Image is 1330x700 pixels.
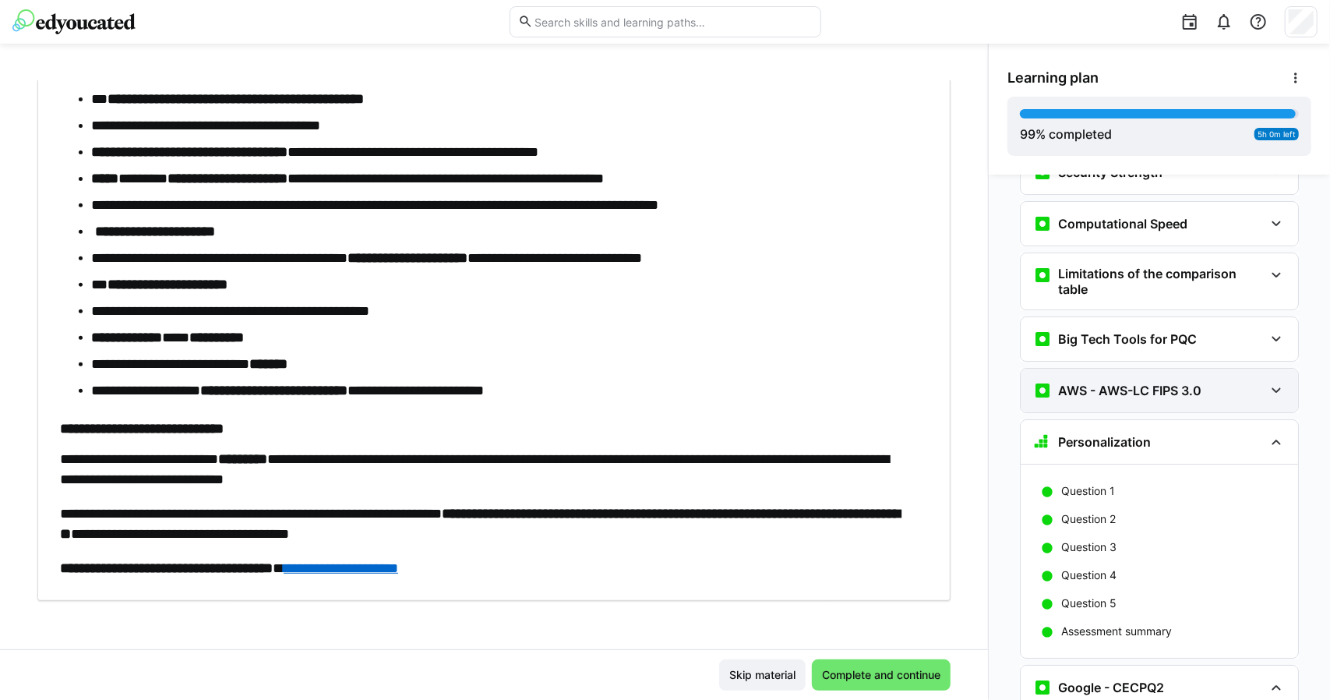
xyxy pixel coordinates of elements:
[533,15,812,29] input: Search skills and learning paths…
[820,667,943,683] span: Complete and continue
[719,659,806,691] button: Skip material
[1058,434,1151,450] h3: Personalization
[1058,266,1264,297] h3: Limitations of the comparison table
[1061,624,1172,639] p: Assessment summary
[1061,511,1116,527] p: Question 2
[1058,680,1164,695] h3: Google - CECPQ2
[1007,69,1099,87] span: Learning plan
[1061,596,1117,611] p: Question 5
[812,659,951,691] button: Complete and continue
[1020,125,1112,143] div: % completed
[1061,567,1117,583] p: Question 4
[1058,331,1197,347] h3: Big Tech Tools for PQC
[1020,126,1035,142] span: 99
[727,667,798,683] span: Skip material
[1058,216,1187,232] h3: Computational Speed
[1258,129,1296,139] span: 5h 0m left
[1061,483,1115,499] p: Question 1
[1058,383,1201,398] h3: AWS - AWS-LC FIPS 3.0
[1061,539,1117,555] p: Question 3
